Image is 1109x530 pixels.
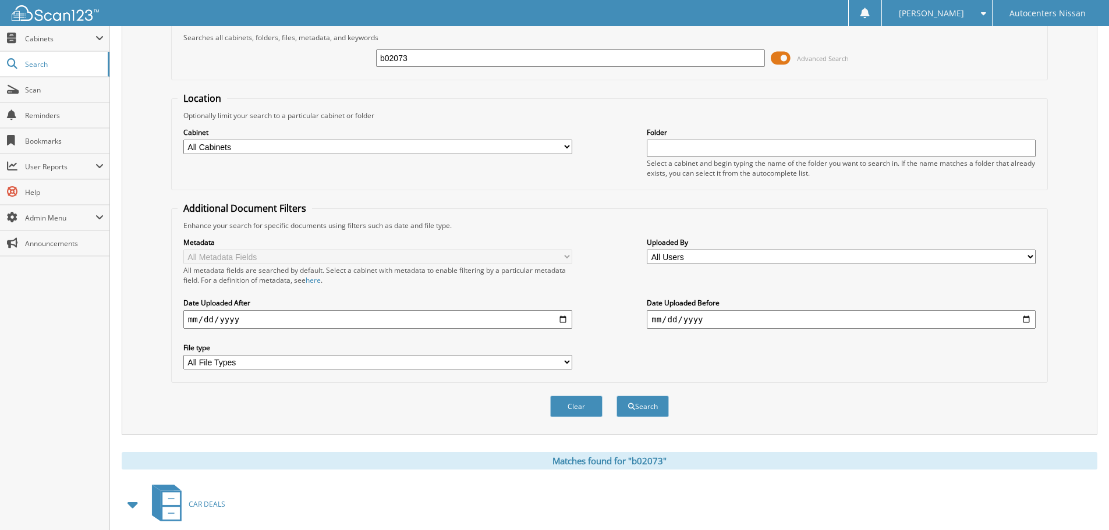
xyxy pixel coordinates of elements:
[183,127,572,137] label: Cabinet
[647,127,1036,137] label: Folder
[178,33,1041,42] div: Searches all cabinets, folders, files, metadata, and keywords
[616,396,669,417] button: Search
[178,202,312,215] legend: Additional Document Filters
[25,85,104,95] span: Scan
[797,54,849,63] span: Advanced Search
[183,310,572,329] input: start
[647,298,1036,308] label: Date Uploaded Before
[25,136,104,146] span: Bookmarks
[550,396,603,417] button: Clear
[122,452,1097,469] div: Matches found for "b02073"
[306,275,321,285] a: here
[183,237,572,247] label: Metadata
[178,220,1041,230] div: Enhance your search for specific documents using filters such as date and file type.
[183,298,572,308] label: Date Uploaded After
[25,162,95,172] span: User Reports
[25,187,104,197] span: Help
[183,265,572,285] div: All metadata fields are searched by default. Select a cabinet with metadata to enable filtering b...
[647,158,1036,178] div: Select a cabinet and begin typing the name of the folder you want to search in. If the name match...
[899,10,964,17] span: [PERSON_NAME]
[25,59,102,69] span: Search
[178,92,227,105] legend: Location
[25,239,104,248] span: Announcements
[25,111,104,120] span: Reminders
[189,499,225,509] span: CAR DEALS
[647,310,1036,329] input: end
[178,111,1041,120] div: Optionally limit your search to a particular cabinet or folder
[12,5,99,21] img: scan123-logo-white.svg
[183,343,572,353] label: File type
[25,213,95,223] span: Admin Menu
[1009,10,1086,17] span: Autocenters Nissan
[647,237,1036,247] label: Uploaded By
[145,481,225,527] a: CAR DEALS
[25,34,95,44] span: Cabinets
